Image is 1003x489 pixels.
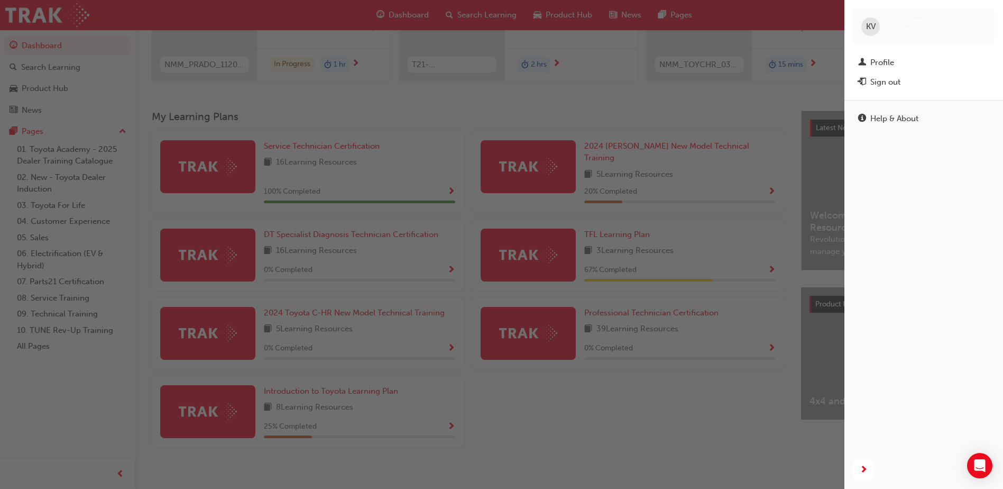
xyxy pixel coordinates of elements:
[870,57,894,69] div: Profile
[967,453,992,478] div: Open Intercom Messenger
[853,73,995,92] button: Sign out
[866,21,876,33] span: KV
[884,27,910,36] span: 659082
[858,58,866,68] span: man-icon
[858,78,866,87] span: exit-icon
[853,109,995,129] a: Help & About
[858,114,866,124] span: info-icon
[853,53,995,73] a: Profile
[870,76,900,88] div: Sign out
[860,464,868,477] span: next-icon
[884,17,922,26] span: Kain Vines
[870,113,918,125] div: Help & About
